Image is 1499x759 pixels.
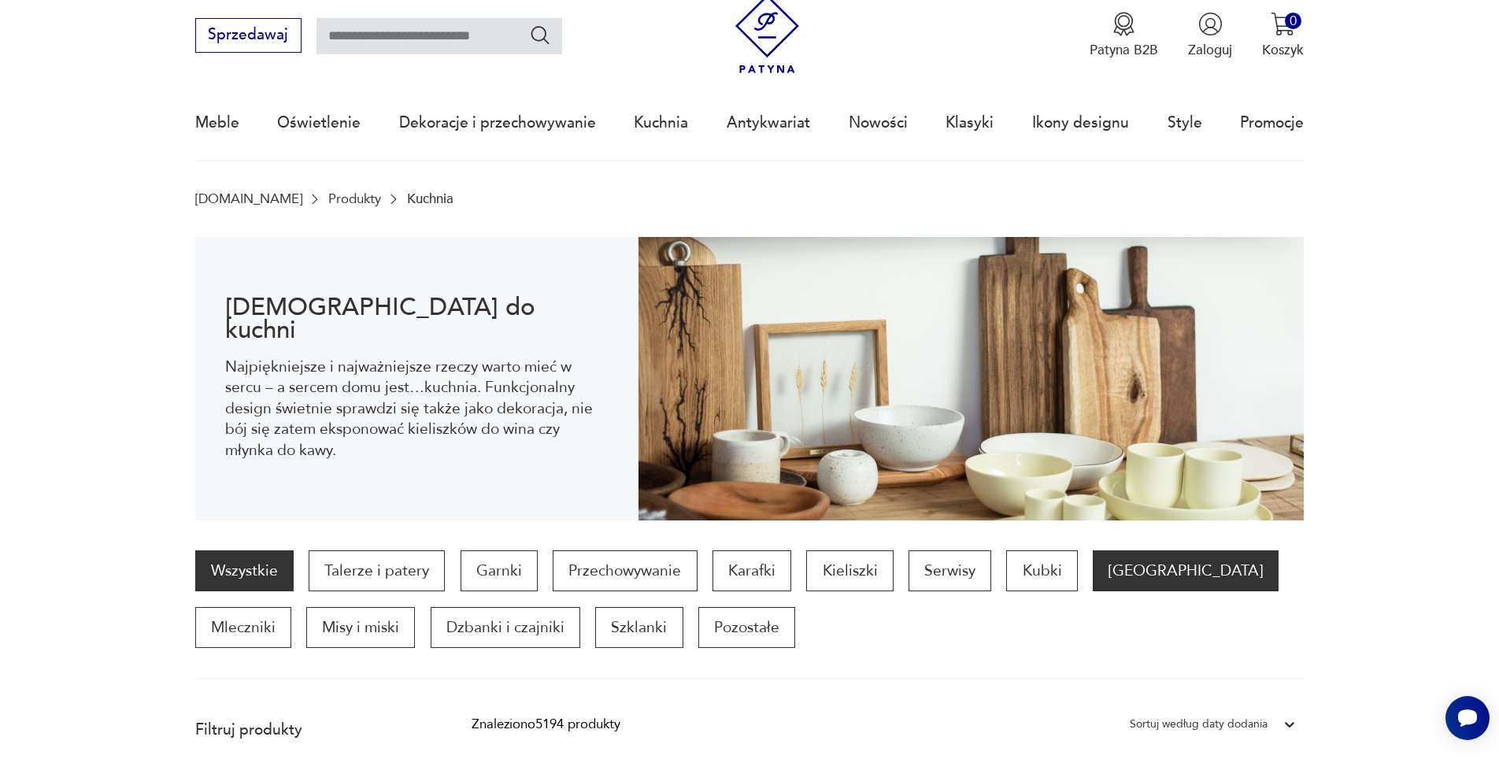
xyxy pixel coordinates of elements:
button: Zaloguj [1188,12,1232,59]
img: Ikona medalu [1112,12,1136,36]
img: Ikonka użytkownika [1198,12,1223,36]
a: Antykwariat [727,87,810,159]
img: Ikona koszyka [1271,12,1295,36]
a: Przechowywanie [553,550,697,591]
a: Szklanki [595,607,683,648]
a: [GEOGRAPHIC_DATA] [1093,550,1279,591]
div: Znaleziono 5194 produkty [472,714,620,735]
iframe: Smartsupp widget button [1445,696,1490,740]
button: 0Koszyk [1262,12,1304,59]
a: Meble [195,87,239,159]
button: Patyna B2B [1090,12,1158,59]
a: Promocje [1240,87,1304,159]
p: Najpiękniejsze i najważniejsze rzeczy warto mieć w sercu – a sercem domu jest…kuchnia. Funkcjonal... [225,357,609,461]
a: Pozostałe [698,607,795,648]
div: Sortuj według daty dodania [1130,714,1268,735]
a: Kuchnia [634,87,688,159]
a: Kieliszki [806,550,893,591]
a: Klasyki [946,87,994,159]
p: Filtruj produkty [195,720,427,740]
img: b2f6bfe4a34d2e674d92badc23dc4074.jpg [638,237,1304,520]
div: 0 [1285,13,1301,29]
button: Szukaj [529,24,552,46]
p: Zaloguj [1188,41,1232,59]
a: Sprzedawaj [195,30,302,43]
a: Misy i miski [306,607,415,648]
p: Koszyk [1262,41,1304,59]
a: Ikony designu [1032,87,1129,159]
h1: [DEMOGRAPHIC_DATA] do kuchni [225,296,609,342]
a: Dekoracje i przechowywanie [399,87,596,159]
a: Garnki [461,550,538,591]
a: Kubki [1006,550,1077,591]
p: Patyna B2B [1090,41,1158,59]
p: Kuchnia [407,191,453,206]
a: Dzbanki i czajniki [431,607,580,648]
a: Wszystkie [195,550,294,591]
a: Produkty [328,191,381,206]
a: Karafki [712,550,791,591]
a: Ikona medaluPatyna B2B [1090,12,1158,59]
a: [DOMAIN_NAME] [195,191,302,206]
a: Serwisy [909,550,991,591]
a: Mleczniki [195,607,291,648]
button: Sprzedawaj [195,18,302,53]
a: Nowości [849,87,908,159]
a: Talerze i patery [309,550,445,591]
a: Oświetlenie [277,87,361,159]
a: Style [1168,87,1202,159]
